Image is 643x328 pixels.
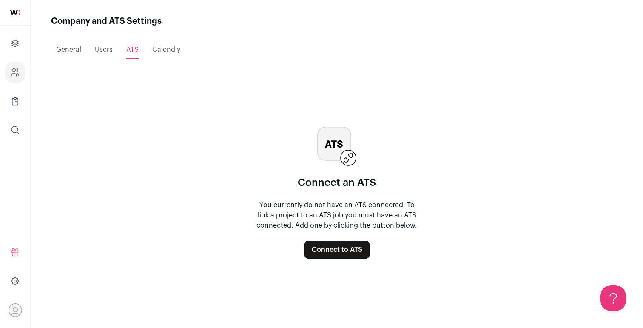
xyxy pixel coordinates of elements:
a: Users [95,41,113,58]
a: General [56,41,81,58]
span: General [56,46,81,53]
button: Open dropdown [9,303,22,317]
a: Projects [5,33,25,54]
span: ATS [126,46,139,53]
a: Company and ATS Settings [5,62,25,83]
button: Connect to ATS [304,241,370,259]
a: Calendly [152,41,180,58]
p: Connect an ATS [298,176,376,190]
img: wellfound-shorthand-0d5821cbd27db2630d0214b213865d53afaa358527fdda9d0ea32b1df1b89c2c.svg [10,10,20,15]
a: Company Lists [5,91,25,111]
span: Users [95,46,113,53]
h1: Company and ATS Settings [51,15,162,27]
iframe: Toggle Customer Support [600,285,626,311]
p: You currently do not have an ATS connected. To link a project to an ATS job you must have an ATS ... [255,200,418,231]
span: Calendly [152,46,180,53]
